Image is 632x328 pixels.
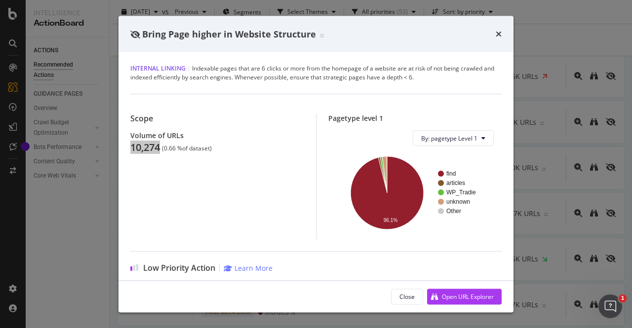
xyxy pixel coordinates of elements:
[224,263,273,273] a: Learn More
[162,145,212,152] div: ( 0.66 % of dataset )
[320,34,324,37] img: Equal
[496,28,502,40] div: times
[336,154,490,231] svg: A chart.
[130,64,502,82] div: Indexable pages that are 6 clicks or more from the homepage of a website are at risk of not being...
[130,30,140,38] div: eye-slash
[328,114,502,122] div: Pagetype level 1
[442,292,494,300] div: Open URL Explorer
[187,64,191,73] span: |
[446,180,465,186] text: articles
[130,114,304,123] div: Scope
[446,198,470,205] text: unknown
[130,142,160,153] div: 10,274
[235,263,273,273] div: Learn More
[130,64,186,73] span: Internal Linking
[383,218,397,223] text: 96.1%
[619,294,627,302] span: 1
[413,130,494,146] button: By: pagetype Level 1
[142,28,316,39] span: Bring Page higher in Website Structure
[427,289,502,304] button: Open URL Explorer
[446,170,456,177] text: find
[130,131,304,140] div: Volume of URLs
[118,16,513,312] div: modal
[446,189,476,196] text: WP_Tradie
[391,289,423,304] button: Close
[446,208,461,215] text: Other
[598,294,622,318] iframe: Intercom live chat
[399,292,415,300] div: Close
[143,263,215,273] span: Low Priority Action
[421,134,477,142] span: By: pagetype Level 1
